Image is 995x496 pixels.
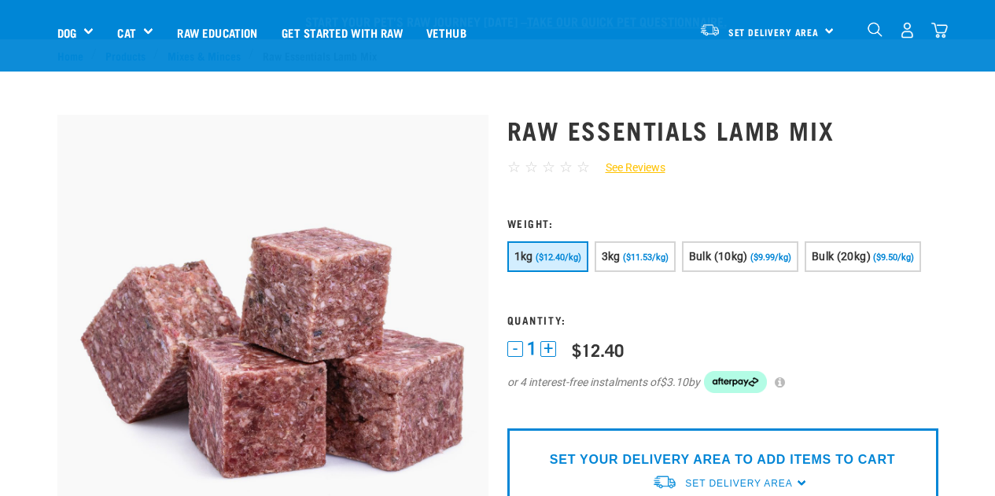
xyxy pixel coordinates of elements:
[57,24,76,42] a: Dog
[507,341,523,357] button: -
[595,241,676,272] button: 3kg ($11.53/kg)
[507,116,938,144] h1: Raw Essentials Lamb Mix
[165,1,269,64] a: Raw Education
[507,371,938,393] div: or 4 interest-free instalments of by
[507,158,521,176] span: ☆
[117,24,135,42] a: Cat
[525,158,538,176] span: ☆
[685,478,792,489] span: Set Delivery Area
[868,22,883,37] img: home-icon-1@2x.png
[750,252,791,263] span: ($9.99/kg)
[699,23,720,37] img: van-moving.png
[542,158,555,176] span: ☆
[728,29,820,35] span: Set Delivery Area
[572,340,624,359] div: $12.40
[682,241,798,272] button: Bulk (10kg) ($9.99/kg)
[931,22,948,39] img: home-icon@2x.png
[652,474,677,490] img: van-moving.png
[899,22,916,39] img: user.png
[577,158,590,176] span: ☆
[507,241,588,272] button: 1kg ($12.40/kg)
[507,314,938,325] h3: Quantity:
[812,250,871,263] span: Bulk (20kg)
[270,1,415,64] a: Get started with Raw
[507,217,938,229] h3: Weight:
[704,371,767,393] img: Afterpay
[536,252,581,263] span: ($12.40/kg)
[540,341,556,357] button: +
[415,1,478,64] a: Vethub
[527,340,536,357] span: 1
[514,250,533,263] span: 1kg
[660,374,688,391] span: $3.10
[805,241,921,272] button: Bulk (20kg) ($9.50/kg)
[559,158,573,176] span: ☆
[623,252,669,263] span: ($11.53/kg)
[590,160,665,176] a: See Reviews
[873,252,914,263] span: ($9.50/kg)
[550,450,895,469] p: SET YOUR DELIVERY AREA TO ADD ITEMS TO CART
[689,250,748,263] span: Bulk (10kg)
[602,250,621,263] span: 3kg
